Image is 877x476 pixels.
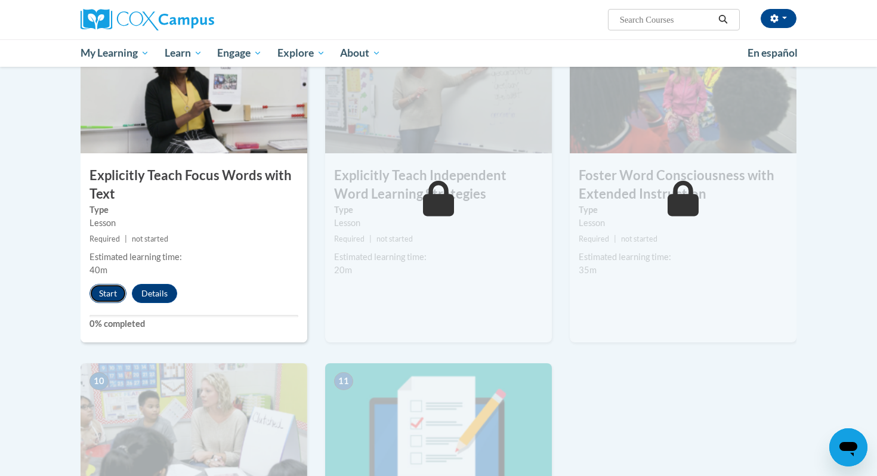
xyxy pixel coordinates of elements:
[333,39,389,67] a: About
[369,234,372,243] span: |
[217,46,262,60] span: Engage
[325,34,552,153] img: Course Image
[89,372,109,390] span: 10
[81,9,307,30] a: Cox Campus
[334,251,543,264] div: Estimated learning time:
[325,166,552,203] h3: Explicitly Teach Independent Word Learning Strategies
[748,47,798,59] span: En español
[570,166,796,203] h3: Foster Word Consciousness with Extended Instruction
[334,203,543,217] label: Type
[579,251,788,264] div: Estimated learning time:
[89,203,298,217] label: Type
[209,39,270,67] a: Engage
[89,284,126,303] button: Start
[761,9,796,28] button: Account Settings
[89,234,120,243] span: Required
[89,217,298,230] div: Lesson
[334,217,543,230] div: Lesson
[63,39,814,67] div: Main menu
[614,234,616,243] span: |
[277,46,325,60] span: Explore
[579,234,609,243] span: Required
[570,34,796,153] img: Course Image
[89,317,298,330] label: 0% completed
[740,41,805,66] a: En español
[81,166,307,203] h3: Explicitly Teach Focus Words with Text
[334,234,365,243] span: Required
[621,234,657,243] span: not started
[376,234,413,243] span: not started
[81,9,214,30] img: Cox Campus
[340,46,381,60] span: About
[81,46,149,60] span: My Learning
[334,265,352,275] span: 20m
[714,13,732,27] button: Search
[579,217,788,230] div: Lesson
[132,284,177,303] button: Details
[89,265,107,275] span: 40m
[334,372,353,390] span: 11
[157,39,210,67] a: Learn
[829,428,867,466] iframe: Button to launch messaging window
[165,46,202,60] span: Learn
[81,34,307,153] img: Course Image
[125,234,127,243] span: |
[619,13,714,27] input: Search Courses
[270,39,333,67] a: Explore
[579,265,597,275] span: 35m
[579,203,788,217] label: Type
[89,251,298,264] div: Estimated learning time:
[132,234,168,243] span: not started
[73,39,157,67] a: My Learning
